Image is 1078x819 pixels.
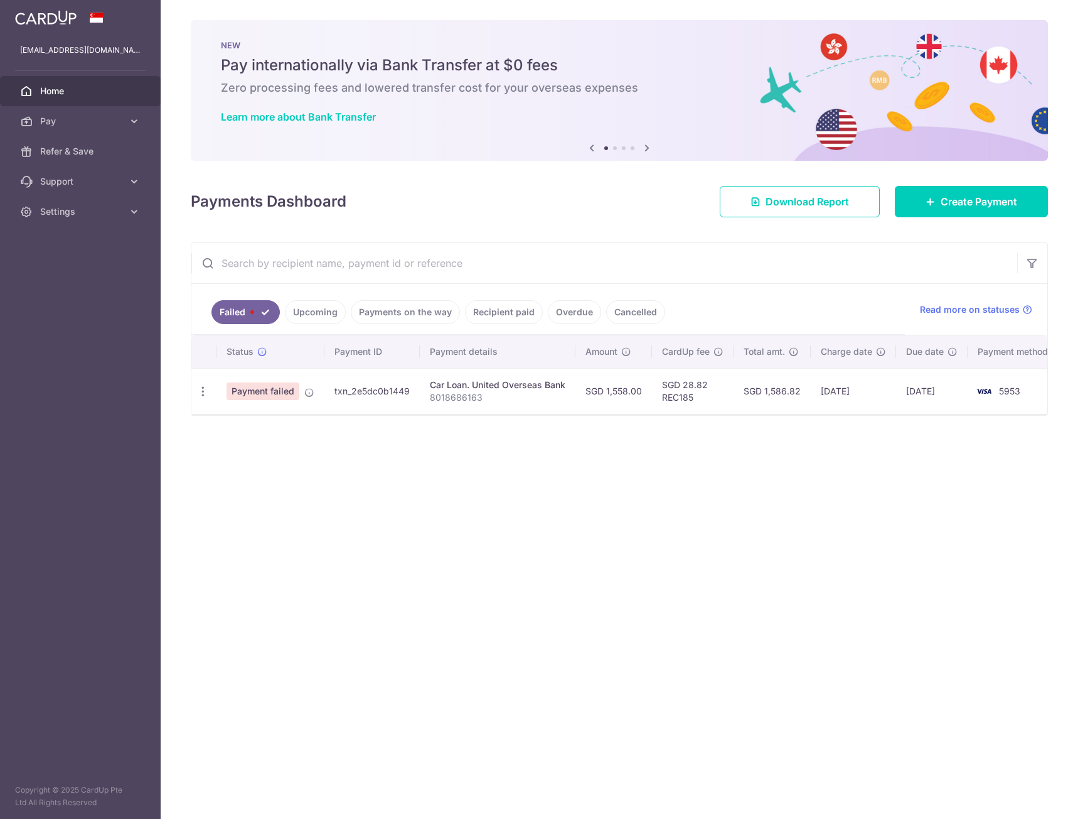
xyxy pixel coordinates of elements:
[720,186,880,217] a: Download Report
[575,368,652,414] td: SGD 1,558.00
[211,300,280,324] a: Failed
[324,335,420,368] th: Payment ID
[351,300,460,324] a: Payments on the way
[744,345,785,358] span: Total amt.
[895,186,1048,217] a: Create Payment
[821,345,872,358] span: Charge date
[465,300,543,324] a: Recipient paid
[40,175,123,188] span: Support
[221,40,1018,50] p: NEW
[285,300,346,324] a: Upcoming
[920,303,1020,316] span: Read more on statuses
[896,368,968,414] td: [DATE]
[766,194,849,209] span: Download Report
[941,194,1017,209] span: Create Payment
[734,368,811,414] td: SGD 1,586.82
[40,205,123,218] span: Settings
[40,145,123,158] span: Refer & Save
[585,345,617,358] span: Amount
[221,80,1018,95] h6: Zero processing fees and lowered transfer cost for your overseas expenses
[968,335,1063,368] th: Payment method
[20,44,141,57] p: [EMAIL_ADDRESS][DOMAIN_NAME]
[221,111,376,123] a: Learn more about Bank Transfer
[430,379,565,391] div: Car Loan. United Overseas Bank
[652,368,734,414] td: SGD 28.82 REC185
[606,300,665,324] a: Cancelled
[191,190,346,213] h4: Payments Dashboard
[221,55,1018,75] h5: Pay internationally via Bank Transfer at $0 fees
[420,335,575,368] th: Payment details
[15,10,77,25] img: CardUp
[999,386,1020,396] span: 5953
[227,345,253,358] span: Status
[548,300,601,324] a: Overdue
[920,303,1032,316] a: Read more on statuses
[40,85,123,97] span: Home
[971,384,996,399] img: Bank Card
[191,243,1017,283] input: Search by recipient name, payment id or reference
[227,382,299,400] span: Payment failed
[40,115,123,127] span: Pay
[662,345,710,358] span: CardUp fee
[191,20,1048,161] img: Bank transfer banner
[324,368,420,414] td: txn_2e5dc0b1449
[811,368,896,414] td: [DATE]
[906,345,944,358] span: Due date
[430,391,565,404] p: 8018686163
